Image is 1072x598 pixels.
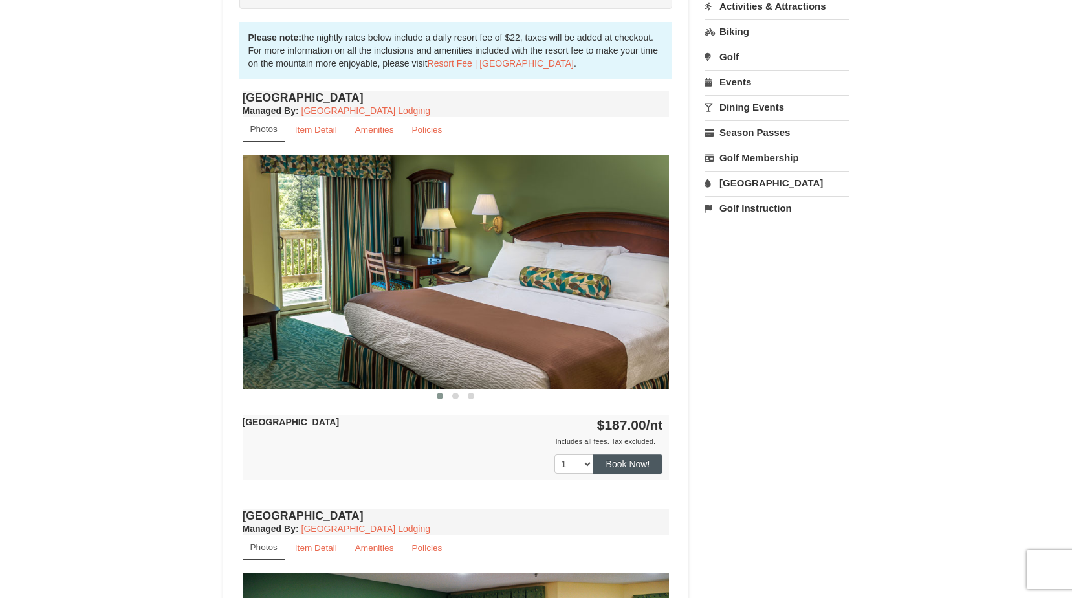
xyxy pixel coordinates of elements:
a: Golf Instruction [705,196,849,220]
strong: $187.00 [597,417,663,432]
a: Photos [243,535,285,560]
small: Policies [411,543,442,553]
small: Photos [250,542,278,552]
a: Photos [243,117,285,142]
a: [GEOGRAPHIC_DATA] Lodging [301,524,430,534]
h4: [GEOGRAPHIC_DATA] [243,509,670,522]
div: Includes all fees. Tax excluded. [243,435,663,448]
a: Item Detail [287,117,345,142]
a: Resort Fee | [GEOGRAPHIC_DATA] [428,58,574,69]
a: Amenities [347,117,402,142]
a: Dining Events [705,95,849,119]
h4: [GEOGRAPHIC_DATA] [243,91,670,104]
small: Policies [411,125,442,135]
strong: : [243,524,299,534]
img: 18876286-36-6bbdb14b.jpg [243,155,670,388]
strong: : [243,105,299,116]
a: [GEOGRAPHIC_DATA] [705,171,849,195]
span: Managed By [243,524,296,534]
small: Photos [250,124,278,134]
a: [GEOGRAPHIC_DATA] Lodging [301,105,430,116]
strong: [GEOGRAPHIC_DATA] [243,417,340,427]
a: Policies [403,535,450,560]
a: Amenities [347,535,402,560]
button: Book Now! [593,454,663,474]
a: Golf [705,45,849,69]
div: the nightly rates below include a daily resort fee of $22, taxes will be added at checkout. For m... [239,22,673,79]
small: Amenities [355,125,394,135]
a: Events [705,70,849,94]
small: Amenities [355,543,394,553]
a: Biking [705,19,849,43]
span: Managed By [243,105,296,116]
small: Item Detail [295,543,337,553]
small: Item Detail [295,125,337,135]
a: Golf Membership [705,146,849,170]
a: Policies [403,117,450,142]
a: Season Passes [705,120,849,144]
a: Item Detail [287,535,345,560]
span: /nt [646,417,663,432]
strong: Please note: [248,32,301,43]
